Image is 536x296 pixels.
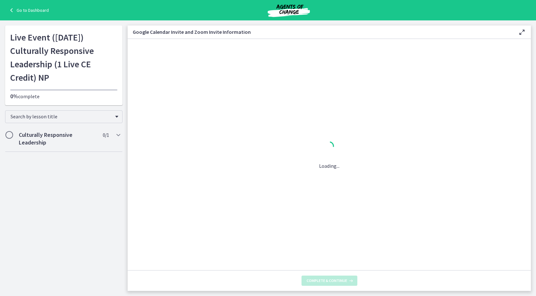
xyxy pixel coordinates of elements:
span: 0 / 1 [103,131,109,139]
p: Loading... [319,162,339,170]
h2: Culturally Responsive Leadership [19,131,97,146]
span: Search by lesson title [11,113,112,120]
div: Search by lesson title [5,110,123,123]
a: Go to Dashboard [8,6,49,14]
h3: Google Calendar Invite and Zoom Invite Information [133,28,508,36]
span: 0% [10,93,18,100]
img: Agents of Change Social Work Test Prep [250,3,327,18]
h1: Live Event ([DATE]) Culturally Responsive Leadership (1 Live CE Credit) NP [10,31,117,84]
div: 1 [319,140,339,154]
span: Complete & continue [307,278,347,283]
button: Complete & continue [301,276,357,286]
p: complete [10,93,117,100]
